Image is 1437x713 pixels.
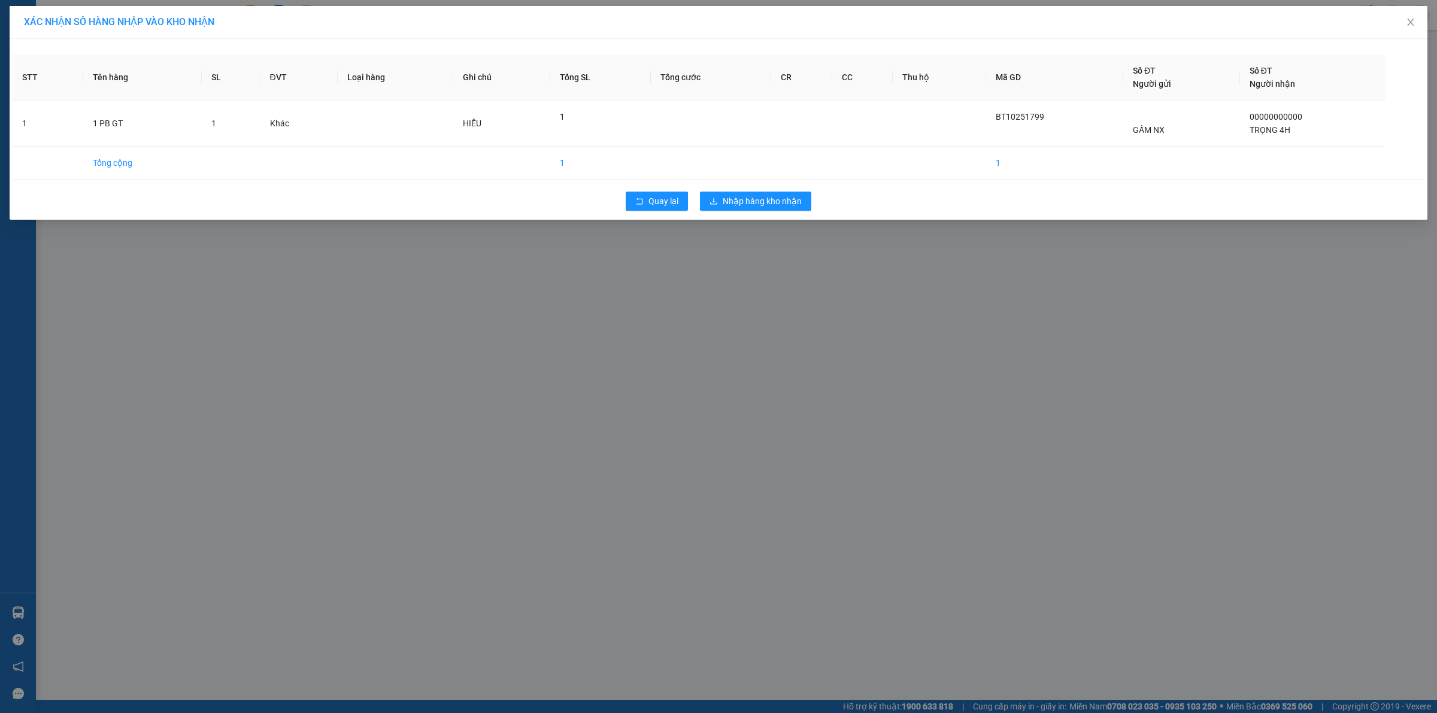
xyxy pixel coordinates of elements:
span: 1 [211,119,216,128]
td: 1 [13,101,83,147]
th: ĐVT [260,54,338,101]
th: CR [771,54,832,101]
th: Thu hộ [893,54,986,101]
span: Nhập hàng kho nhận [723,195,802,208]
th: SL [202,54,260,101]
span: Số ĐT [1133,66,1156,75]
th: Ghi chú [453,54,550,101]
th: STT [13,54,83,101]
span: HIẾU [463,119,481,128]
span: rollback [635,197,644,207]
span: download [710,197,718,207]
button: downloadNhập hàng kho nhận [700,192,811,211]
td: 1 [550,147,651,180]
td: Tổng cộng [83,147,202,180]
th: Loại hàng [338,54,453,101]
span: close [1406,17,1415,27]
th: Tên hàng [83,54,202,101]
span: TRỌNG 4H [1250,125,1290,135]
span: BT10251799 [996,112,1044,122]
td: 1 PB GT [83,101,202,147]
span: GẤM NX [1133,125,1165,135]
button: rollbackQuay lại [626,192,688,211]
th: Tổng SL [550,54,651,101]
span: Quay lại [648,195,678,208]
span: 1 [560,112,565,122]
button: Close [1394,6,1427,40]
th: CC [832,54,893,101]
span: 00000000000 [1250,112,1302,122]
span: Người nhận [1250,79,1295,89]
td: Khác [260,101,338,147]
td: 1 [986,147,1123,180]
span: Người gửi [1133,79,1171,89]
span: XÁC NHẬN SỐ HÀNG NHẬP VÀO KHO NHẬN [24,16,214,28]
th: Tổng cước [651,54,771,101]
span: Số ĐT [1250,66,1272,75]
th: Mã GD [986,54,1123,101]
